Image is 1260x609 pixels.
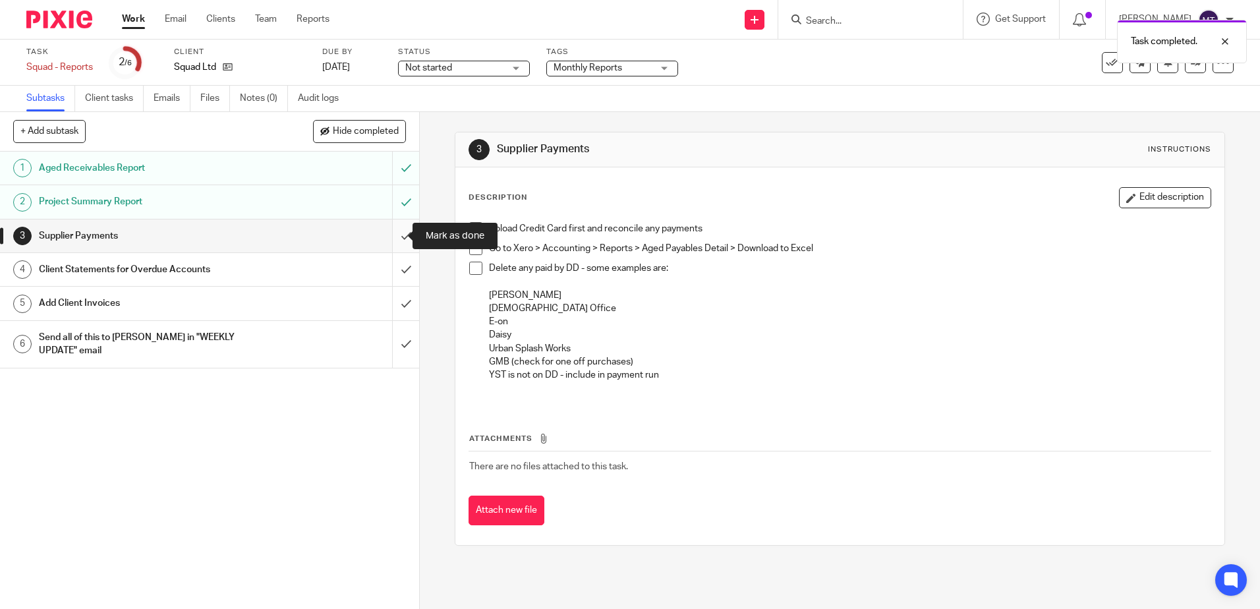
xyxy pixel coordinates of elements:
a: Team [255,13,277,26]
h1: Supplier Payments [497,142,868,156]
span: There are no files attached to this task. [469,462,628,471]
p: [DEMOGRAPHIC_DATA] Office [489,302,1210,315]
p: YST is not on DD - include in payment run [489,368,1210,382]
h1: Project Summary Report [39,192,266,212]
label: Due by [322,47,382,57]
span: [DATE] [322,63,350,72]
a: Audit logs [298,86,349,111]
p: Delete any paid by DD - some examples are: [489,262,1210,275]
div: 6 [13,335,32,353]
a: Clients [206,13,235,26]
p: Upload Credit Card first and reconcile any payments [489,222,1210,235]
p: Squad Ltd [174,61,216,74]
div: 1 [13,159,32,177]
a: Reports [297,13,329,26]
small: /6 [125,59,132,67]
span: Not started [405,63,452,72]
p: E-on [489,315,1210,328]
label: Status [398,47,530,57]
a: Files [200,86,230,111]
button: + Add subtask [13,120,86,142]
span: Attachments [469,435,532,442]
label: Tags [546,47,678,57]
label: Client [174,47,306,57]
a: Work [122,13,145,26]
a: Emails [154,86,190,111]
h1: Add Client Invoices [39,293,266,313]
a: Subtasks [26,86,75,111]
div: 4 [13,260,32,279]
p: Urban Splash Works [489,342,1210,355]
p: Description [469,192,527,203]
button: Edit description [1119,187,1211,208]
div: 3 [469,139,490,160]
label: Task [26,47,93,57]
h1: Send all of this to [PERSON_NAME] in "WEEKLY UPDATE" email [39,328,266,361]
div: Instructions [1148,144,1211,155]
h1: Supplier Payments [39,226,266,246]
div: 5 [13,295,32,313]
p: GMB (check for one off purchases) [489,355,1210,368]
div: 2 [119,55,132,70]
p: Daisy [489,328,1210,341]
a: Notes (0) [240,86,288,111]
p: [PERSON_NAME] [489,289,1210,302]
img: Pixie [26,11,92,28]
p: Task completed. [1131,35,1197,48]
span: Hide completed [333,127,399,137]
div: 2 [13,193,32,212]
span: Monthly Reports [554,63,622,72]
div: Squad - Reports [26,61,93,74]
h1: Client Statements for Overdue Accounts [39,260,266,279]
button: Hide completed [313,120,406,142]
img: svg%3E [1198,9,1219,30]
h1: Aged Receivables Report [39,158,266,178]
a: Client tasks [85,86,144,111]
div: 3 [13,227,32,245]
button: Attach new file [469,496,544,525]
a: Email [165,13,186,26]
p: Go to Xero > Accounting > Reports > Aged Payables Detail > Download to Excel [489,242,1210,255]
